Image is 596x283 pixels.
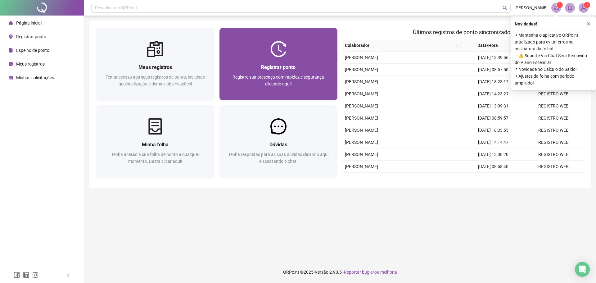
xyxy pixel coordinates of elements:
span: 1 [559,3,561,7]
a: Meus registrosTenha acesso aos seus registros de ponto, incluindo geolocalização e demais observa... [96,28,214,100]
span: search [454,43,458,47]
td: REGISTRO WEB [523,173,584,185]
span: Minha folha [142,142,169,148]
span: bell [567,5,573,11]
span: Tenha acesso aos seus registros de ponto, incluindo geolocalização e demais observações! [106,75,205,86]
span: instagram [32,272,38,278]
span: Registrar ponto [261,64,296,70]
span: left [66,273,70,278]
span: [PERSON_NAME] [345,128,378,133]
td: [DATE] 14:23:21 [463,88,523,100]
span: ⚬ Ajustes da folha com período ampliado! [515,73,592,86]
span: ⚬ Mantenha o aplicativo QRPoint atualizado para evitar erros na assinatura da folha! [515,32,592,52]
span: Versão [315,270,328,275]
td: [DATE] 13:09:31 [463,100,523,112]
span: Espelho de ponto [16,48,49,53]
div: Open Intercom Messenger [575,262,590,277]
span: [PERSON_NAME] [345,140,378,145]
span: search [503,6,507,10]
span: Meus registros [138,64,172,70]
span: Registrar ponto [16,34,46,39]
span: linkedin [23,272,29,278]
td: [DATE] 13:39:56 [463,52,523,64]
span: Data/Hora [463,42,512,49]
a: Minha folhaTenha acesso a sua folha de ponto a qualquer momento. Basta clicar aqui! [96,105,214,178]
span: Tenha acesso a sua folha de ponto a qualquer momento. Basta clicar aqui! [111,152,199,164]
td: [DATE] 18:23:17 [463,76,523,88]
td: [DATE] 08:57:50 [463,64,523,76]
span: [PERSON_NAME] [345,116,378,121]
span: Reportar bug e/ou melhoria [344,270,397,275]
span: [PERSON_NAME] [514,4,548,11]
a: DúvidasTenha respostas para as suas dúvidas clicando aqui e acessando o chat! [219,105,338,178]
td: REGISTRO WEB [523,148,584,161]
td: [DATE] 08:59:57 [463,112,523,124]
td: REGISTRO WEB [523,100,584,112]
span: Colaborador [345,42,452,49]
td: REGISTRO WEB [523,88,584,100]
td: [DATE] 18:33:55 [463,124,523,136]
span: close [586,22,591,26]
span: [PERSON_NAME] [345,103,378,108]
sup: Atualize o seu contato no menu Meus Dados [584,2,590,8]
th: Data/Hora [461,39,520,52]
span: clock-circle [9,62,13,66]
span: Minhas solicitações [16,75,54,80]
span: file [9,48,13,52]
span: [PERSON_NAME] [345,164,378,169]
td: [DATE] 13:08:20 [463,148,523,161]
span: Dúvidas [269,142,287,148]
span: Página inicial [16,21,42,25]
td: REGISTRO WEB [523,136,584,148]
span: ⚬ ⚠️ Suporte Via Chat Será Removido do Plano Essencial [515,52,592,66]
span: [PERSON_NAME] [345,152,378,157]
img: 71085 [579,3,588,12]
span: Registre sua presença com rapidez e segurança clicando aqui! [233,75,324,86]
td: [DATE] 08:58:40 [463,161,523,173]
td: [DATE] 14:14:47 [463,136,523,148]
span: search [453,41,459,50]
td: REGISTRO WEB [523,124,584,136]
span: schedule [9,75,13,80]
span: home [9,21,13,25]
td: [DATE] 18:06:38 [463,173,523,185]
span: 1 [586,3,588,7]
span: Novidades ! [515,21,537,27]
span: [PERSON_NAME] [345,91,378,96]
span: facebook [14,272,20,278]
span: [PERSON_NAME] [345,67,378,72]
span: notification [553,5,559,11]
td: REGISTRO WEB [523,161,584,173]
span: [PERSON_NAME] [345,55,378,60]
span: [PERSON_NAME] [345,79,378,84]
sup: 1 [557,2,563,8]
td: REGISTRO WEB [523,112,584,124]
a: Registrar pontoRegistre sua presença com rapidez e segurança clicando aqui! [219,28,338,100]
span: ⚬ Novidade no Cálculo do Saldo! [515,66,592,73]
span: Últimos registros de ponto sincronizados [413,29,513,35]
span: Meus registros [16,62,45,66]
span: Tenha respostas para as suas dúvidas clicando aqui e acessando o chat! [228,152,328,164]
footer: QRPoint © 2025 - 2.90.5 - [84,261,596,283]
span: environment [9,34,13,39]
